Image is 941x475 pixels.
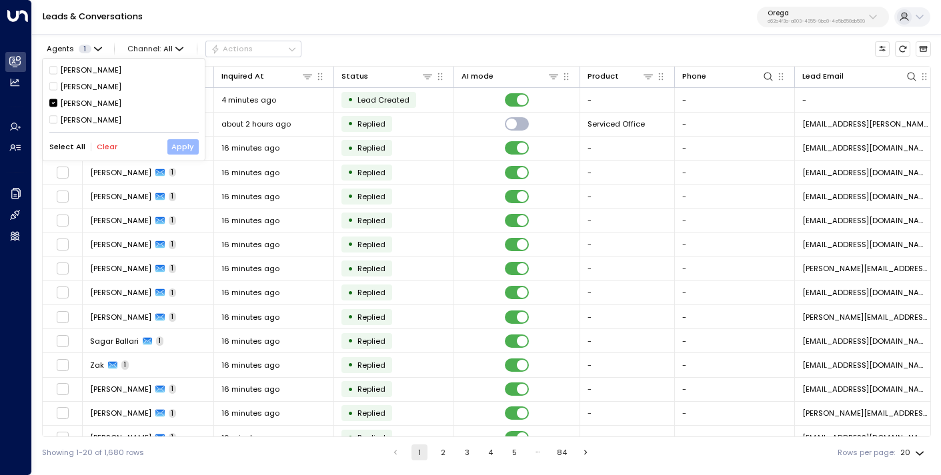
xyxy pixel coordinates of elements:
div: [PERSON_NAME] [60,65,121,76]
div: [PERSON_NAME] [60,115,121,126]
div: [PERSON_NAME] [60,98,121,109]
div: [PERSON_NAME] [49,65,199,76]
div: [PERSON_NAME] [49,115,199,126]
div: [PERSON_NAME] [49,81,199,93]
button: Clear [97,143,117,151]
div: [PERSON_NAME] [60,81,121,93]
button: Select All [49,143,85,151]
button: Apply [167,139,199,154]
div: [PERSON_NAME] [49,98,199,109]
